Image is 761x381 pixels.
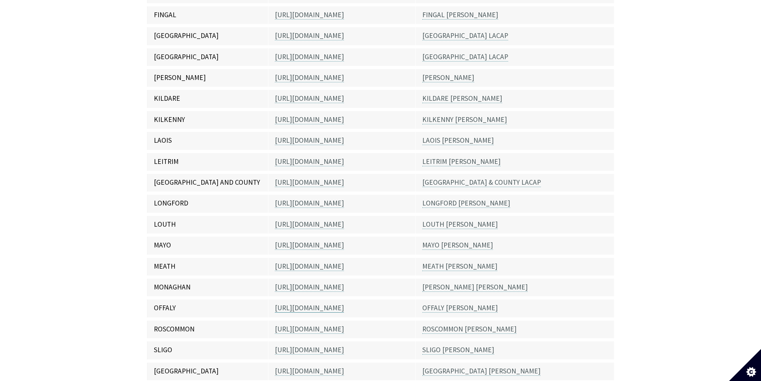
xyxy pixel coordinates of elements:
a: KILDARE [PERSON_NAME] [422,94,502,103]
a: FINGAL [PERSON_NAME] [422,10,498,20]
td: ROSCOMMON [147,319,268,340]
a: OFFALY [PERSON_NAME] [422,303,498,313]
td: KILKENNY [147,110,268,130]
a: [GEOGRAPHIC_DATA] LACAP [422,31,508,40]
a: [URL][DOMAIN_NAME] [275,178,344,187]
a: [URL][DOMAIN_NAME] [275,199,344,208]
td: [GEOGRAPHIC_DATA] [147,26,268,46]
a: [URL][DOMAIN_NAME] [275,262,344,271]
a: [URL][DOMAIN_NAME] [275,52,344,62]
a: [URL][DOMAIN_NAME] [275,303,344,313]
a: [URL][DOMAIN_NAME] [275,94,344,103]
a: LONGFORD [PERSON_NAME] [422,199,510,208]
a: [URL][DOMAIN_NAME] [275,73,344,82]
a: [URL][DOMAIN_NAME] [275,10,344,20]
td: LAOIS [147,130,268,151]
td: [PERSON_NAME] [147,68,268,88]
td: FINGAL [147,5,268,26]
a: MEATH [PERSON_NAME] [422,262,497,271]
a: [URL][DOMAIN_NAME] [275,31,344,40]
td: MONAGHAN [147,277,268,298]
td: SLIGO [147,340,268,361]
a: LAOIS [PERSON_NAME] [422,136,494,145]
a: [URL][DOMAIN_NAME] [275,325,344,334]
a: SLIGO [PERSON_NAME] [422,345,494,355]
a: [URL][DOMAIN_NAME] [275,220,344,229]
td: LOUTH [147,214,268,235]
a: LOUTH [PERSON_NAME] [422,220,498,229]
a: [URL][DOMAIN_NAME] [275,283,344,292]
a: [URL][DOMAIN_NAME] [275,136,344,145]
a: [URL][DOMAIN_NAME] [275,345,344,355]
a: [GEOGRAPHIC_DATA] LACAP [422,52,508,62]
a: [URL][DOMAIN_NAME] [275,367,344,376]
a: [URL][DOMAIN_NAME] [275,241,344,250]
td: MEATH [147,256,268,277]
td: MAYO [147,235,268,256]
a: [PERSON_NAME] [422,73,474,82]
a: KILKENNY [PERSON_NAME] [422,115,507,124]
td: [GEOGRAPHIC_DATA] AND COUNTY [147,172,268,193]
td: OFFALY [147,298,268,319]
td: KILDARE [147,88,268,109]
a: [GEOGRAPHIC_DATA] [PERSON_NAME] [422,367,540,376]
td: LEITRIM [147,152,268,172]
a: [URL][DOMAIN_NAME] [275,115,344,124]
button: Set cookie preferences [729,349,761,381]
a: [PERSON_NAME] [PERSON_NAME] [422,283,528,292]
a: ROSCOMMON [PERSON_NAME] [422,325,517,334]
a: [GEOGRAPHIC_DATA] & COUNTY LACAP [422,178,541,187]
a: LEITRIM [PERSON_NAME] [422,157,501,166]
a: MAYO [PERSON_NAME] [422,241,493,250]
td: LONGFORD [147,193,268,214]
a: [URL][DOMAIN_NAME] [275,157,344,166]
td: [GEOGRAPHIC_DATA] [147,47,268,68]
